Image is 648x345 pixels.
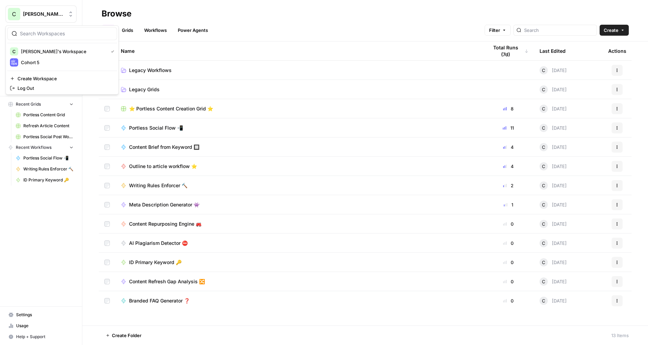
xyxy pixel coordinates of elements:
div: 0 [488,259,529,266]
div: Browse [102,8,131,19]
span: Legacy Grids [129,86,160,93]
div: [DATE] [540,105,567,113]
a: Content Brief from Keyword 🔲 [121,144,477,151]
div: [DATE] [540,297,567,305]
span: [PERSON_NAME]'s Workspace [21,48,105,55]
span: Legacy Workflows [129,67,172,74]
a: Writing Rules Enforcer 🔨 [13,164,77,175]
span: Recent Grids [16,101,41,107]
a: Refresh Article Content [13,120,77,131]
div: Workspace: Chris's Workspace [5,25,119,95]
span: Content Brief from Keyword 🔲 [129,144,199,151]
span: Portless Social Flow 📲 [23,155,73,161]
a: Grids [118,25,137,36]
div: 0 [488,297,529,304]
a: Meta Description Generator 👾 [121,201,477,208]
span: C [542,182,545,189]
a: Outline to article workflow ⭐️ [121,163,477,170]
span: C [542,201,545,208]
a: ID Primary Keyword 🔑 [13,175,77,186]
span: C [542,105,545,112]
div: 2 [488,182,529,189]
span: C [542,144,545,151]
div: Total Runs (7d) [488,41,529,60]
a: Log Out [7,83,117,93]
div: [DATE] [540,85,567,94]
a: Legacy Grids [121,86,477,93]
span: Portless Content Grid [23,112,73,118]
div: [DATE] [540,220,567,228]
div: Last Edited [540,41,566,60]
div: 1 [488,201,529,208]
span: Portless Social Post Workflow [23,134,73,140]
a: Settings [5,309,77,320]
div: 0 [488,240,529,247]
span: Refresh Article Content [23,123,73,129]
div: 8 [488,105,529,112]
button: Help + Support [5,331,77,342]
span: C [542,163,545,170]
div: Actions [608,41,626,60]
button: Filter [485,25,511,36]
div: 0 [488,221,529,227]
button: Create [600,25,629,36]
div: [DATE] [540,277,567,286]
button: Recent Workflows [5,142,77,153]
span: Branded FAQ Generator ❓ [129,297,190,304]
a: ID Primary Keyword 🔑 [121,259,477,266]
span: Create Folder [112,332,141,339]
span: C [542,221,545,227]
div: 4 [488,144,529,151]
a: All [102,25,115,36]
span: C [542,124,545,131]
a: AI Plagiarism Detector ⛔️ [121,240,477,247]
div: [DATE] [540,162,567,170]
span: [PERSON_NAME]'s Workspace [23,11,65,17]
span: AI Plagiarism Detector ⛔️ [129,240,188,247]
img: Cohort 5 Logo [10,58,18,67]
div: [DATE] [540,66,567,74]
span: Create [604,27,618,34]
span: C [542,240,545,247]
span: Meta Description Generator 👾 [129,201,199,208]
a: Portless Social Flow 📲 [121,124,477,131]
span: Content Repurposing Engine 🚒 [129,221,201,227]
span: Portless Social Flow 📲 [129,124,183,131]
div: [DATE] [540,181,567,190]
div: 11 [488,124,529,131]
span: ID Primary Keyword 🔑 [23,177,73,183]
input: Search Workspaces [20,30,113,37]
span: Help + Support [16,334,73,340]
span: Writing Rules Enforcer 🔨 [129,182,187,189]
div: 13 Items [611,332,629,339]
span: Cohort 5 [21,59,112,66]
a: Portless Social Post Workflow [13,131,77,142]
div: Name [121,41,477,60]
span: Create Workspace [18,75,112,82]
button: Recent Grids [5,99,77,109]
span: Outline to article workflow ⭐️ [129,163,197,170]
div: 4 [488,163,529,170]
div: 0 [488,278,529,285]
span: ⭐️ Portless Content Creation Grid ⭐️ [129,105,213,112]
a: ⭐️ Portless Content Creation Grid ⭐️ [121,105,477,112]
button: Workspace: Chris's Workspace [5,5,77,23]
span: Content Refresh Gap Analysis 🔀 [129,278,205,285]
a: Legacy Workflows [121,67,477,74]
span: Settings [16,312,73,318]
a: Branded FAQ Generator ❓ [121,297,477,304]
span: C [12,48,16,55]
div: [DATE] [540,143,567,151]
span: C [542,278,545,285]
span: Writing Rules Enforcer 🔨 [23,166,73,172]
span: Filter [489,27,500,34]
span: Log Out [18,85,112,92]
a: Portless Social Flow 📲 [13,153,77,164]
a: Content Repurposing Engine 🚒 [121,221,477,227]
span: C [542,86,545,93]
input: Search [524,27,594,34]
a: Power Agents [174,25,212,36]
span: C [12,10,16,18]
div: [DATE] [540,239,567,247]
a: Writing Rules Enforcer 🔨 [121,182,477,189]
